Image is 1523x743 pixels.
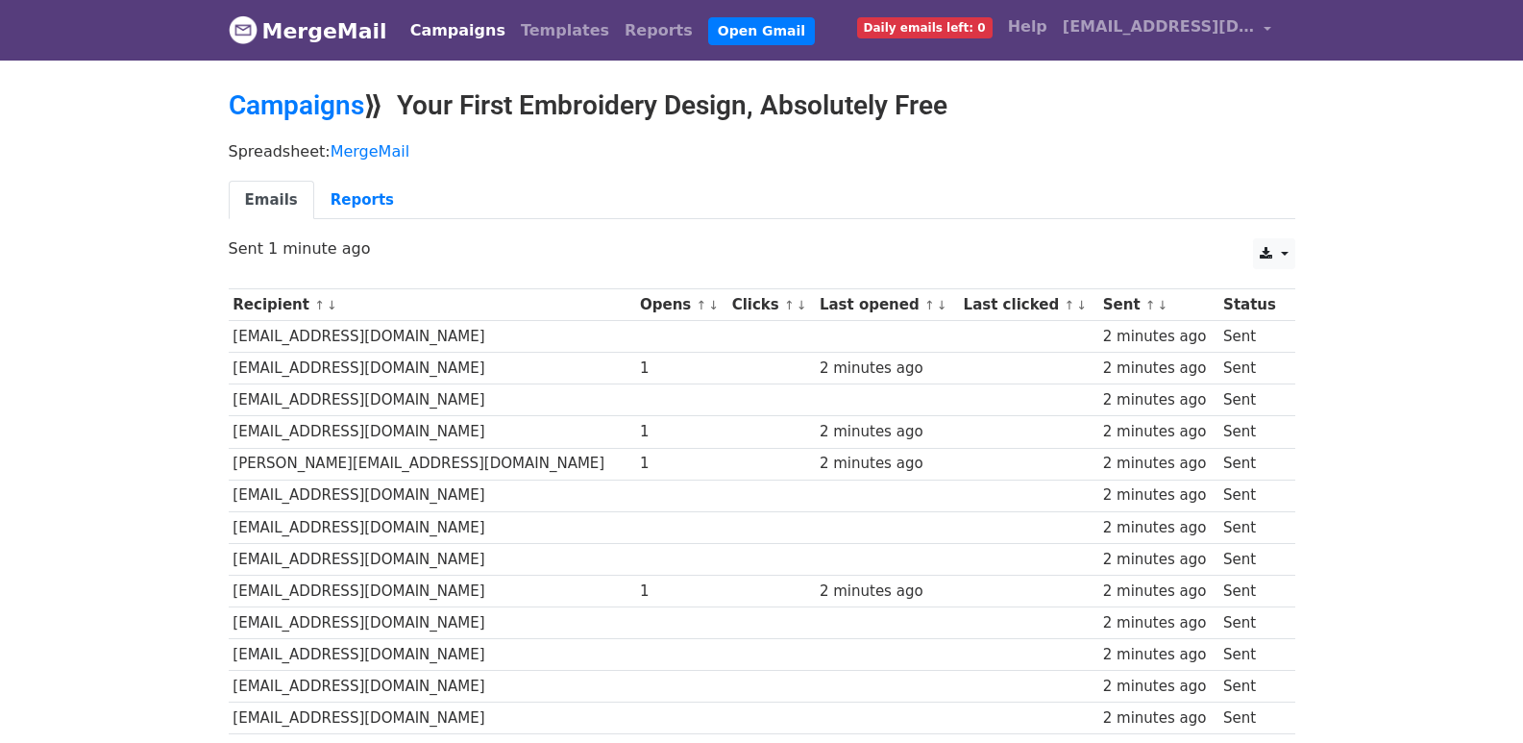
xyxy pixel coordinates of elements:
[1103,549,1215,571] div: 2 minutes ago
[229,543,636,575] td: [EMAIL_ADDRESS][DOMAIN_NAME]
[1218,353,1285,384] td: Sent
[697,298,707,312] a: ↑
[513,12,617,50] a: Templates
[1218,448,1285,480] td: Sent
[229,181,314,220] a: Emails
[229,89,1295,122] h2: ⟫ Your First Embroidery Design, Absolutely Free
[1076,298,1087,312] a: ↓
[820,581,954,603] div: 2 minutes ago
[1218,511,1285,543] td: Sent
[314,181,410,220] a: Reports
[617,12,700,50] a: Reports
[640,358,723,380] div: 1
[708,17,815,45] a: Open Gmail
[229,353,636,384] td: [EMAIL_ADDRESS][DOMAIN_NAME]
[1218,607,1285,639] td: Sent
[1103,453,1215,475] div: 2 minutes ago
[229,607,636,639] td: [EMAIL_ADDRESS][DOMAIN_NAME]
[937,298,947,312] a: ↓
[1218,321,1285,353] td: Sent
[229,575,636,607] td: [EMAIL_ADDRESS][DOMAIN_NAME]
[1218,575,1285,607] td: Sent
[229,639,636,671] td: [EMAIL_ADDRESS][DOMAIN_NAME]
[820,453,954,475] div: 2 minutes ago
[727,289,815,321] th: Clicks
[1103,581,1215,603] div: 2 minutes ago
[1218,480,1285,511] td: Sent
[1103,707,1215,730] div: 2 minutes ago
[229,480,636,511] td: [EMAIL_ADDRESS][DOMAIN_NAME]
[1218,289,1285,321] th: Status
[1103,389,1215,411] div: 2 minutes ago
[640,581,723,603] div: 1
[708,298,719,312] a: ↓
[1103,484,1215,507] div: 2 minutes ago
[1158,298,1168,312] a: ↓
[1064,298,1074,312] a: ↑
[229,289,636,321] th: Recipient
[314,298,325,312] a: ↑
[1055,8,1280,53] a: [EMAIL_ADDRESS][DOMAIN_NAME]
[229,511,636,543] td: [EMAIL_ADDRESS][DOMAIN_NAME]
[229,141,1295,161] p: Spreadsheet:
[1218,416,1285,448] td: Sent
[1103,358,1215,380] div: 2 minutes ago
[1218,671,1285,703] td: Sent
[635,289,727,321] th: Opens
[1103,644,1215,666] div: 2 minutes ago
[229,703,636,734] td: [EMAIL_ADDRESS][DOMAIN_NAME]
[797,298,807,312] a: ↓
[1218,543,1285,575] td: Sent
[1103,326,1215,348] div: 2 minutes ago
[229,416,636,448] td: [EMAIL_ADDRESS][DOMAIN_NAME]
[1218,639,1285,671] td: Sent
[784,298,795,312] a: ↑
[849,8,1000,46] a: Daily emails left: 0
[403,12,513,50] a: Campaigns
[229,321,636,353] td: [EMAIL_ADDRESS][DOMAIN_NAME]
[1103,517,1215,539] div: 2 minutes ago
[229,671,636,703] td: [EMAIL_ADDRESS][DOMAIN_NAME]
[229,89,364,121] a: Campaigns
[1218,703,1285,734] td: Sent
[857,17,993,38] span: Daily emails left: 0
[959,289,1098,321] th: Last clicked
[1103,421,1215,443] div: 2 minutes ago
[820,421,954,443] div: 2 minutes ago
[1000,8,1055,46] a: Help
[1103,676,1215,698] div: 2 minutes ago
[229,384,636,416] td: [EMAIL_ADDRESS][DOMAIN_NAME]
[1063,15,1255,38] span: [EMAIL_ADDRESS][DOMAIN_NAME]
[1145,298,1156,312] a: ↑
[820,358,954,380] div: 2 minutes ago
[815,289,959,321] th: Last opened
[924,298,935,312] a: ↑
[229,448,636,480] td: [PERSON_NAME][EMAIL_ADDRESS][DOMAIN_NAME]
[640,421,723,443] div: 1
[229,11,387,51] a: MergeMail
[229,238,1295,259] p: Sent 1 minute ago
[327,298,337,312] a: ↓
[1098,289,1218,321] th: Sent
[229,15,258,44] img: MergeMail logo
[1218,384,1285,416] td: Sent
[640,453,723,475] div: 1
[331,142,409,161] a: MergeMail
[1103,612,1215,634] div: 2 minutes ago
